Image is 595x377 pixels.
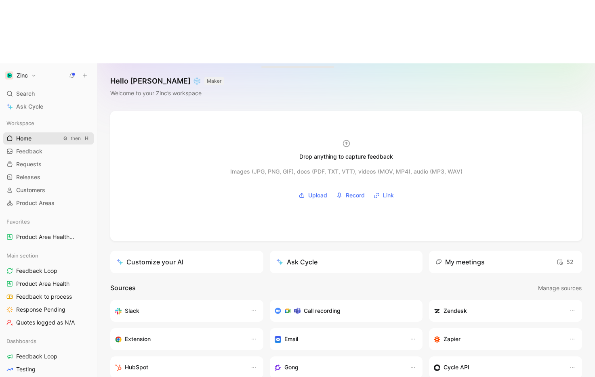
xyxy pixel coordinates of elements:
span: Link [383,191,394,200]
div: Main section [3,249,94,262]
button: Upload [296,189,330,201]
div: Capture feedback from thousands of sources with Zapier (survey results, recordings, sheets, etc). [434,334,561,344]
div: H [82,134,90,142]
a: Customize your AI [110,251,263,273]
img: Zinc [5,71,13,80]
h3: Extension [125,334,151,344]
span: Product Area Health [16,233,78,241]
h3: Slack [125,306,139,316]
div: Record & transcribe meetings from Zoom, Meet & Teams. [275,306,412,316]
span: Search [16,89,35,98]
a: Requests [3,158,94,170]
span: Response Pending [16,306,65,314]
div: Workspace [3,117,94,129]
span: Customers [16,186,45,194]
div: Main sectionFeedback LoopProduct Area HealthFeedback to processResponse PendingQuotes logged as N/A [3,249,94,329]
span: Releases [16,173,40,181]
a: Response Pending [3,304,94,316]
a: Feedback [3,145,94,157]
button: Link [371,189,397,201]
div: Sync your customers, send feedback and get updates in Slack [115,306,242,316]
h2: Sources [110,283,136,293]
a: Product Area HealthMain section [3,231,94,243]
span: Favorites [6,218,30,226]
span: 52 [557,257,574,267]
h1: Zinc [17,72,28,79]
h3: Gong [284,362,299,372]
div: Forward emails to your feedback inbox [275,334,402,344]
button: MAKER [204,77,224,85]
span: Workspace [6,119,34,127]
a: Customers [3,184,94,196]
div: Customize your AI [117,257,183,267]
span: Feedback Loop [16,267,57,275]
span: Testing [16,365,36,373]
span: Feedback Loop [16,352,57,360]
div: then [71,134,81,142]
span: Dashboards [6,337,36,345]
h3: Cycle API [444,362,469,372]
a: Feedback Loop [3,350,94,362]
a: Product Areas [3,197,94,209]
div: Welcome to your Zinc’s workspace [110,88,224,98]
span: Feedback [16,147,42,155]
span: Record [346,191,365,200]
span: Manage sources [538,283,582,293]
h3: HubSpot [125,362,148,372]
a: Testing [3,363,94,375]
div: Drop anything to capture feedback [299,152,393,161]
a: Feedback to process [3,291,94,303]
button: Manage sources [538,283,582,293]
span: Home [16,134,32,142]
div: Sync customers and create docs [434,306,561,316]
button: Ask Cycle [270,251,423,273]
a: HomeGthenH [3,132,94,145]
a: Ask Cycle [3,101,94,113]
h3: Email [284,334,298,344]
div: Sync customers & send feedback from custom sources. Get inspired by our favorite use case [434,362,561,372]
div: Capture feedback from anywhere on the web [115,334,242,344]
div: Ask Cycle [276,257,317,267]
span: Feedback to process [16,293,72,301]
h3: Call recording [304,306,341,316]
div: G [61,134,69,142]
span: Quotes logged as N/A [16,318,75,327]
a: Product Area Health [3,278,94,290]
div: Images (JPG, PNG, GIF), docs (PDF, TXT, VTT), videos (MOV, MP4), audio (MP3, WAV) [230,167,463,176]
span: Main section [6,251,38,260]
span: Requests [16,160,42,168]
span: Product Area Health [16,280,69,288]
a: Quotes logged as N/A [3,316,94,329]
span: Upload [308,191,327,200]
h1: Hello [PERSON_NAME] ❄️ [110,76,224,86]
button: Record [333,189,368,201]
button: 52 [555,256,576,268]
div: Favorites [3,216,94,228]
button: ZincZinc [3,70,38,81]
h3: Zendesk [444,306,467,316]
a: Releases [3,171,94,183]
div: Search [3,88,94,100]
a: Feedback Loop [3,265,94,277]
h3: Zapier [444,334,460,344]
div: Capture feedback from your incoming calls [275,362,402,372]
div: Dashboards [3,335,94,347]
span: Ask Cycle [16,102,43,111]
div: My meetings [435,257,485,267]
span: Product Areas [16,199,55,207]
